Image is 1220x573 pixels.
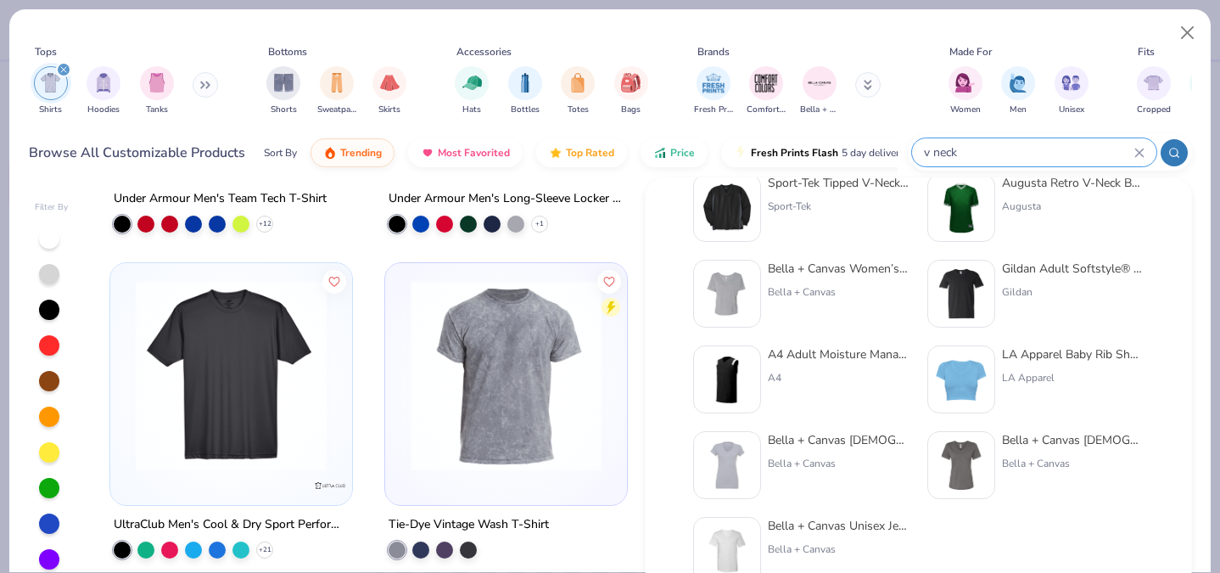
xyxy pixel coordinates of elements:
button: filter button [614,66,648,116]
button: filter button [317,66,356,116]
div: LA Apparel [1002,370,1144,385]
img: Totes Image [568,73,587,93]
span: Totes [568,104,589,116]
div: Gildan [1002,284,1144,300]
button: filter button [1137,66,1171,116]
div: Under Armour Men's Team Tech T-Shirt [114,188,327,210]
img: 5ac0df59-ccb7-4c89-8761-46c6cba0701e [935,439,988,492]
div: Sort By [264,145,297,160]
button: Top Rated [536,138,627,167]
div: Bella + Canvas [1002,456,1144,471]
div: Under Armour Men's Long-Sleeve Locker Tee 2.0 [389,188,624,210]
div: filter for Bags [614,66,648,116]
button: filter button [87,66,120,116]
div: filter for Unisex [1055,66,1088,116]
button: Like [322,269,346,293]
div: filter for Men [1001,66,1035,116]
div: Gildan Adult Softstyle® V-Neck T-Shirt [1002,260,1144,278]
div: Made For [949,44,992,59]
img: TopRated.gif [549,146,562,160]
img: Bella + Canvas Image [807,70,832,96]
img: Shirts Image [41,73,60,93]
div: LA Apparel Baby Rib Short Sleeve V-Neck [1002,345,1144,363]
img: Tanks Image [148,73,166,93]
img: 76e908a9-a518-4884-9ed3-f45f0553ae3c [610,280,818,471]
span: Price [670,146,695,160]
button: Trending [311,138,395,167]
span: Top Rated [566,146,614,160]
img: b0ca8c2d-52c5-4bfb-9741-d3e66161185d [701,182,753,234]
img: ff375f38-2af4-4b3a-8e0d-65301a7f299c [935,267,988,320]
div: filter for Bella + Canvas [800,66,839,116]
div: Augusta Retro V-Neck Baseball Jersey [1002,174,1144,192]
button: filter button [266,66,300,116]
div: Tie-Dye Vintage Wash T-Shirt [389,514,549,536]
button: filter button [949,66,982,116]
span: Tanks [146,104,168,116]
div: Filter By [35,201,69,214]
img: Bags Image [621,73,640,93]
div: Bella + Canvas Unisex Jersey Short-Sleeve V-Neck T-Shirt [768,517,910,535]
img: most_fav.gif [421,146,434,160]
div: filter for Totes [561,66,595,116]
div: Fits [1138,44,1155,59]
div: Bella + Canvas [768,456,910,471]
div: Bottoms [268,44,307,59]
div: filter for Women [949,66,982,116]
div: UltraClub Men's Cool & Dry Sport Performance Interlock T-Shirt [114,514,349,536]
div: Accessories [456,44,512,59]
img: Comfort Colors Image [753,70,779,96]
button: Price [641,138,708,167]
div: filter for Hats [455,66,489,116]
img: Hoodies Image [94,73,113,93]
div: Brands [697,44,730,59]
button: filter button [800,66,839,116]
input: Try "T-Shirt" [922,143,1134,162]
span: + 21 [259,545,271,555]
span: Unisex [1059,104,1084,116]
span: Comfort Colors [747,104,786,116]
span: Sweatpants [317,104,356,116]
button: filter button [508,66,542,116]
button: filter button [561,66,595,116]
img: Bottles Image [516,73,534,93]
div: Bella + Canvas [DEMOGRAPHIC_DATA]' Jersey Short-Sleeve V-Neck T-Shirt [768,431,910,449]
div: Tops [35,44,57,59]
img: Women Image [955,73,975,93]
img: c865665c-bbed-4662-9434-bf7875efae22 [402,280,610,471]
span: Skirts [378,104,400,116]
div: filter for Shirts [34,66,68,116]
img: 9502ceb5-dc5a-4d19-98fb-5138e410107a [701,439,753,492]
img: Skirts Image [380,73,400,93]
span: Fresh Prints [694,104,733,116]
img: 3b4b787a-648a-437c-ae8b-1e7122f64e98 [701,353,753,406]
span: Women [950,104,981,116]
span: Shorts [271,104,297,116]
img: f281a532-2361-4c0e-9c3d-46ed714c96ac [701,267,753,320]
div: Augusta [1002,199,1144,214]
button: filter button [694,66,733,116]
img: Shorts Image [274,73,294,93]
div: A4 [768,370,910,385]
img: Fresh Prints Image [701,70,726,96]
div: Bella + Canvas Women’s Slouchy V-Neck Tee [768,260,910,278]
button: filter button [1055,66,1088,116]
div: filter for Hoodies [87,66,120,116]
div: filter for Bottles [508,66,542,116]
img: Men Image [1009,73,1027,93]
div: filter for Fresh Prints [694,66,733,116]
span: Trending [340,146,382,160]
span: Shirts [39,104,62,116]
img: Cropped Image [1144,73,1163,93]
span: Most Favorited [438,146,510,160]
img: Unisex Image [1061,73,1081,93]
button: Most Favorited [408,138,523,167]
div: Sport-Tek [768,199,910,214]
div: filter for Shorts [266,66,300,116]
img: ba4e5fff-0b17-4462-9db7-08323a996b86 [935,353,988,406]
img: flash.gif [734,146,747,160]
div: Sport-Tek Tipped V-Neck Raglan Wind Shirt [768,174,910,192]
button: filter button [372,66,406,116]
div: A4 Adult Moisture Management Muscle Shirt [768,345,910,363]
div: Bella + Canvas [768,542,910,557]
